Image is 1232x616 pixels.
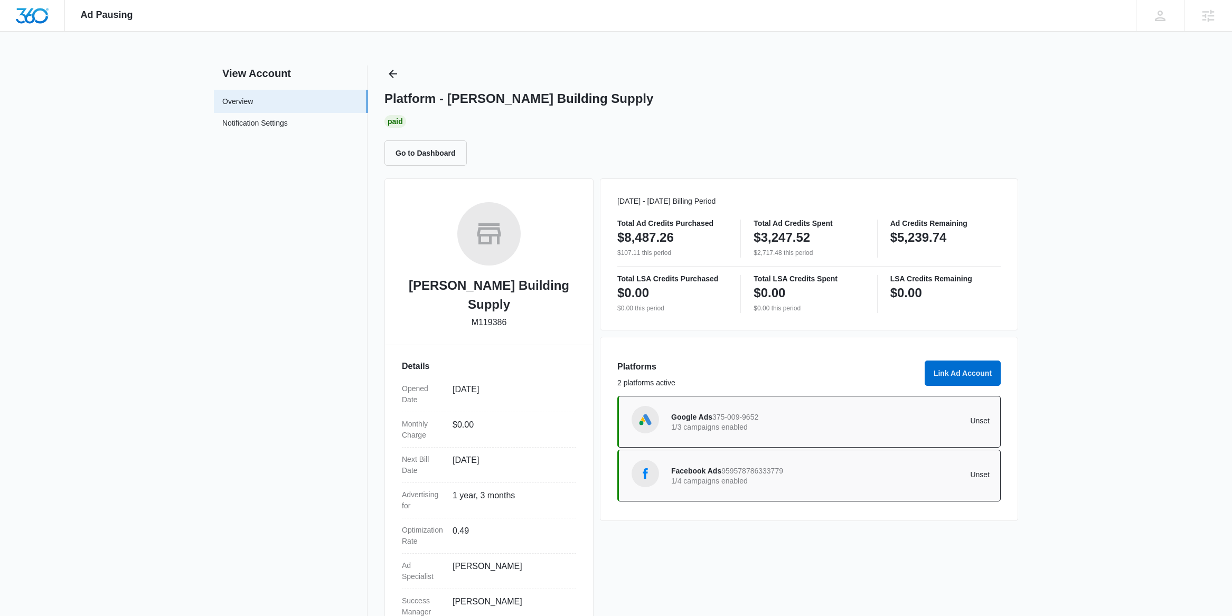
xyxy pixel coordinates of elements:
[831,417,990,424] p: Unset
[617,196,1001,207] p: [DATE] - [DATE] Billing Period
[402,377,576,412] div: Opened Date[DATE]
[402,454,444,476] dt: Next Bill Date
[472,316,507,329] p: M119386
[402,412,576,448] div: Monthly Charge$0.00
[214,65,368,81] h2: View Account
[402,518,576,554] div: Optimization Rate0.49
[831,471,990,478] p: Unset
[384,115,406,128] div: Paid
[617,248,728,258] p: $107.11 this period
[754,229,810,246] p: $3,247.52
[671,413,712,421] span: Google Ads
[402,489,444,511] dt: Advertising for
[402,560,444,582] dt: Ad Specialist
[453,419,568,441] dd: $0.00
[81,10,133,21] span: Ad Pausing
[890,220,1001,227] p: Ad Credits Remaining
[890,275,1001,282] p: LSA Credits Remaining
[754,285,785,301] p: $0.00
[402,383,444,405] dt: Opened Date
[671,423,831,431] p: 1/3 campaigns enabled
[384,65,401,82] button: Back
[617,285,649,301] p: $0.00
[453,489,568,511] dd: 1 year, 3 months
[671,477,831,485] p: 1/4 campaigns enabled
[222,118,288,131] a: Notification Settings
[637,412,653,428] img: Google Ads
[402,360,576,373] h3: Details
[402,276,576,314] h2: [PERSON_NAME] Building Supply
[754,304,864,313] p: $0.00 this period
[890,285,922,301] p: $0.00
[617,377,918,388] p: 2 platforms active
[402,554,576,589] div: Ad Specialist[PERSON_NAME]
[721,467,783,475] span: 959578786333779
[671,467,721,475] span: Facebook Ads
[384,148,473,157] a: Go to Dashboard
[925,361,1001,386] button: Link Ad Account
[384,91,653,107] h1: Platform - [PERSON_NAME] Building Supply
[637,466,653,481] img: Facebook Ads
[617,229,674,246] p: $8,487.26
[222,96,253,107] a: Overview
[890,229,947,246] p: $5,239.74
[617,450,1001,501] a: Facebook AdsFacebook Ads9595787863337791/4 campaigns enabledUnset
[617,275,728,282] p: Total LSA Credits Purchased
[617,304,728,313] p: $0.00 this period
[754,248,864,258] p: $2,717.48 this period
[754,220,864,227] p: Total Ad Credits Spent
[617,396,1001,448] a: Google AdsGoogle Ads375-009-96521/3 campaigns enabledUnset
[402,419,444,441] dt: Monthly Charge
[754,275,864,282] p: Total LSA Credits Spent
[617,220,728,227] p: Total Ad Credits Purchased
[384,140,467,166] button: Go to Dashboard
[402,448,576,483] div: Next Bill Date[DATE]
[453,383,568,405] dd: [DATE]
[617,361,918,373] h3: Platforms
[402,483,576,518] div: Advertising for1 year, 3 months
[453,454,568,476] dd: [DATE]
[712,413,758,421] span: 375-009-9652
[453,525,568,547] dd: 0.49
[453,560,568,582] dd: [PERSON_NAME]
[402,525,444,547] dt: Optimization Rate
